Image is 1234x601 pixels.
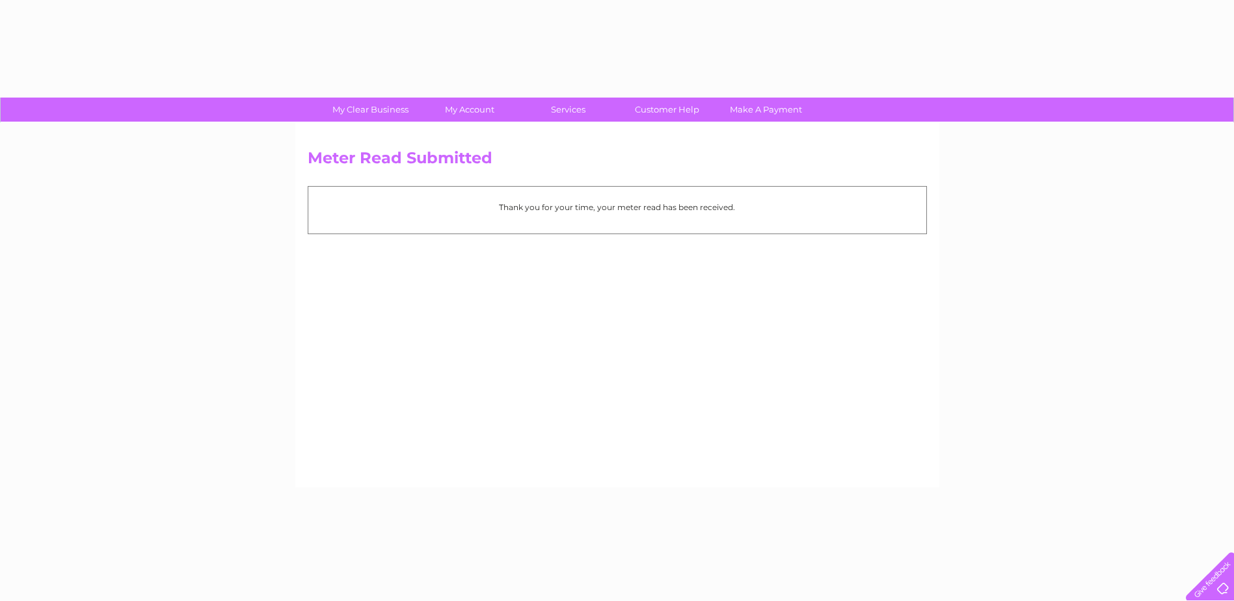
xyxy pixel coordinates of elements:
[613,98,721,122] a: Customer Help
[317,98,424,122] a: My Clear Business
[308,149,927,174] h2: Meter Read Submitted
[416,98,523,122] a: My Account
[712,98,820,122] a: Make A Payment
[315,201,920,213] p: Thank you for your time, your meter read has been received.
[515,98,622,122] a: Services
